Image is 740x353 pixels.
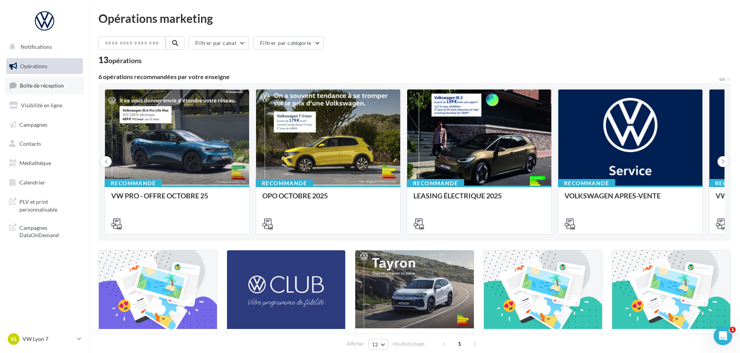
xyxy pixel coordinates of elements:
span: Afficher [347,340,364,348]
div: VOLKSWAGEN APRES-VENTE [564,192,696,207]
a: VL VW Lyon 7 [6,332,83,346]
a: Opérations [5,58,84,74]
a: Boîte de réception [5,77,84,94]
span: Visibilité en ligne [21,102,62,108]
span: Contacts [19,140,41,147]
div: Recommandé [105,179,162,188]
a: Campagnes [5,117,84,133]
a: Contacts [5,136,84,152]
a: PLV et print personnalisable [5,193,84,216]
span: Médiathèque [19,160,51,166]
span: Notifications [21,43,52,50]
div: Recommandé [256,179,313,188]
span: 1 [730,327,736,333]
button: 12 [368,339,388,350]
span: résultats/page [392,340,425,348]
a: Visibilité en ligne [5,97,84,114]
button: Notifications [5,39,81,55]
button: Filtrer par catégorie [253,36,324,50]
button: Filtrer par canal [189,36,249,50]
span: PLV et print personnalisable [19,196,80,213]
span: Boîte de réception [20,82,64,89]
div: 13 [98,56,142,64]
span: Calendrier [19,179,45,186]
div: Recommandé [407,179,464,188]
div: OPO OCTOBRE 2025 [262,192,394,207]
div: LEASING ÉLECTRIQUE 2025 [413,192,545,207]
div: Recommandé [558,179,615,188]
div: opérations [108,57,142,64]
span: 12 [372,341,379,348]
span: Campagnes DataOnDemand [19,222,80,239]
span: 1 [453,338,466,350]
span: Opérations [20,63,47,69]
p: VW Lyon 7 [22,335,74,343]
span: Campagnes [19,121,47,127]
a: Calendrier [5,174,84,191]
div: Opérations marketing [98,12,731,24]
div: 6 opérations recommandées par votre enseigne [98,74,718,80]
iframe: Intercom live chat [714,327,732,345]
div: VW PRO - OFFRE OCTOBRE 25 [111,192,243,207]
a: Campagnes DataOnDemand [5,219,84,242]
span: VL [10,335,17,343]
a: Médiathèque [5,155,84,171]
